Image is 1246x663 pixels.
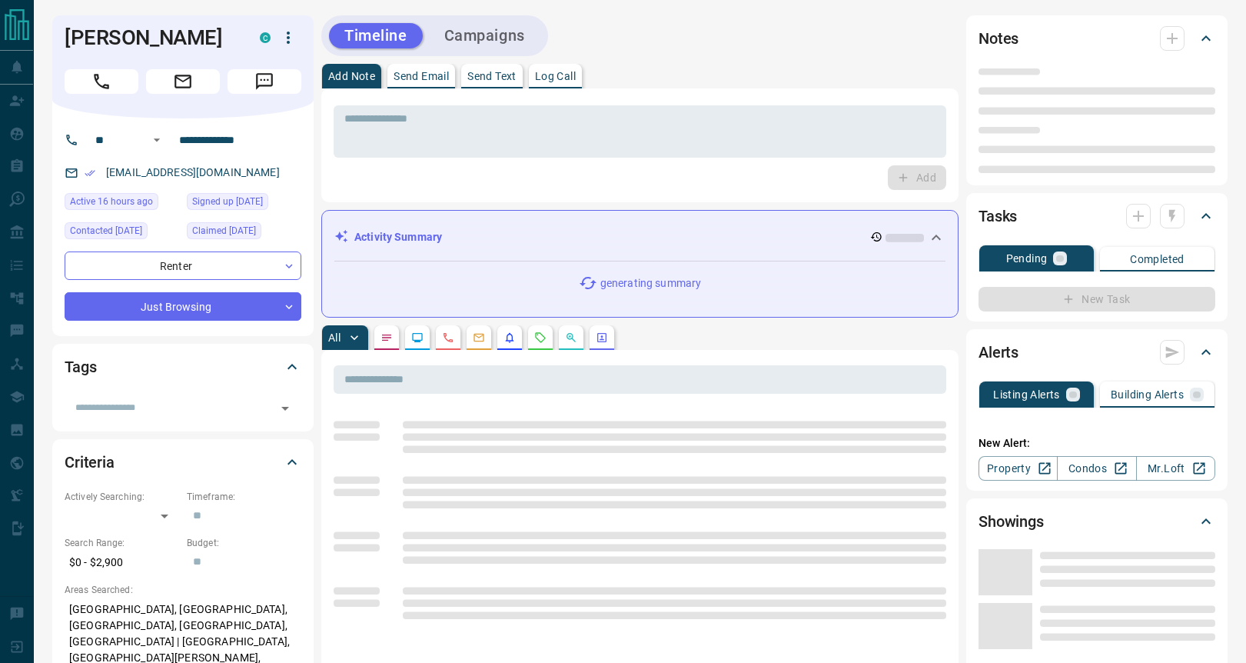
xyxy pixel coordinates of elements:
[65,292,301,321] div: Just Browsing
[65,69,138,94] span: Call
[65,355,96,379] h2: Tags
[1111,389,1184,400] p: Building Alerts
[979,334,1215,371] div: Alerts
[65,583,301,597] p: Areas Searched:
[334,223,945,252] div: Activity Summary
[429,23,540,48] button: Campaigns
[65,550,179,575] p: $0 - $2,900
[187,222,301,244] div: Fri Mar 01 2024
[979,435,1215,451] p: New Alert:
[596,331,608,344] svg: Agent Actions
[328,332,341,343] p: All
[473,331,485,344] svg: Emails
[411,331,424,344] svg: Lead Browsing Activity
[600,275,701,292] p: generating summary
[329,23,423,48] button: Timeline
[503,331,516,344] svg: Listing Alerts
[65,222,179,244] div: Tue Jun 24 2025
[1057,456,1136,481] a: Condos
[1006,253,1048,264] p: Pending
[394,71,449,82] p: Send Email
[979,509,1044,534] h2: Showings
[534,331,547,344] svg: Requests
[65,252,301,280] div: Renter
[228,69,301,94] span: Message
[65,444,301,481] div: Criteria
[148,131,166,149] button: Open
[565,331,577,344] svg: Opportunities
[328,71,375,82] p: Add Note
[65,25,237,50] h1: [PERSON_NAME]
[65,450,115,475] h2: Criteria
[979,204,1017,228] h2: Tasks
[65,536,179,550] p: Search Range:
[979,503,1215,540] div: Showings
[1130,254,1185,265] p: Completed
[192,223,256,238] span: Claimed [DATE]
[993,389,1060,400] p: Listing Alerts
[979,198,1215,235] div: Tasks
[260,32,271,43] div: condos.ca
[535,71,576,82] p: Log Call
[979,340,1018,365] h2: Alerts
[85,168,95,178] svg: Email Verified
[979,20,1215,57] div: Notes
[1136,456,1215,481] a: Mr.Loft
[70,194,153,209] span: Active 16 hours ago
[187,490,301,504] p: Timeframe:
[380,331,393,344] svg: Notes
[192,194,263,209] span: Signed up [DATE]
[274,398,296,419] button: Open
[979,456,1058,481] a: Property
[187,193,301,215] div: Fri Mar 01 2024
[354,229,442,245] p: Activity Summary
[65,490,179,504] p: Actively Searching:
[146,69,220,94] span: Email
[442,331,454,344] svg: Calls
[70,223,142,238] span: Contacted [DATE]
[65,348,301,385] div: Tags
[106,166,280,178] a: [EMAIL_ADDRESS][DOMAIN_NAME]
[979,26,1018,51] h2: Notes
[467,71,517,82] p: Send Text
[65,193,179,215] div: Tue Aug 12 2025
[187,536,301,550] p: Budget:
